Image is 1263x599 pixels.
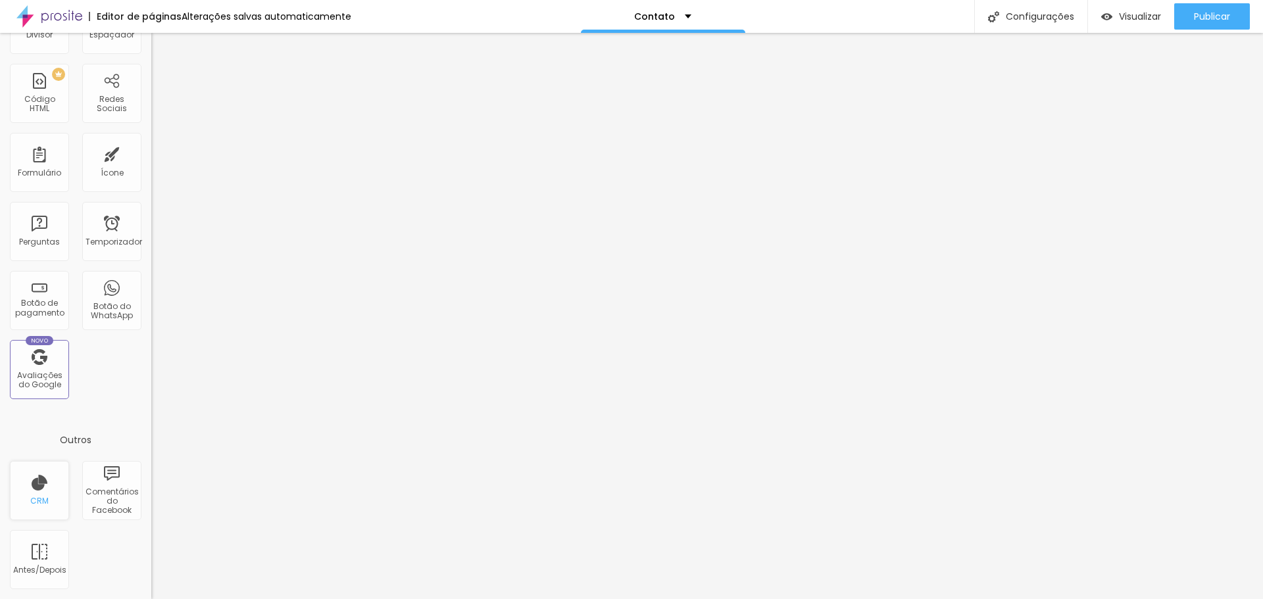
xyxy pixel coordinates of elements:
[634,10,675,23] font: Contato
[988,11,999,22] img: Ícone
[86,486,139,516] font: Comentários do Facebook
[1101,11,1112,22] img: view-1.svg
[1194,10,1230,23] font: Publicar
[30,495,49,506] font: CRM
[24,93,55,114] font: Código HTML
[15,297,64,318] font: Botão de pagamento
[1088,3,1174,30] button: Visualizar
[1006,10,1074,23] font: Configurações
[86,236,142,247] font: Temporizador
[101,167,124,178] font: Ícone
[17,370,62,390] font: Avaliações do Google
[60,433,91,446] font: Outros
[89,29,134,40] font: Espaçador
[97,10,182,23] font: Editor de páginas
[182,10,351,23] font: Alterações salvas automaticamente
[97,93,127,114] font: Redes Sociais
[31,337,49,345] font: Novo
[13,564,66,575] font: Antes/Depois
[26,29,53,40] font: Divisor
[91,300,133,321] font: Botão do WhatsApp
[19,236,60,247] font: Perguntas
[18,167,61,178] font: Formulário
[1119,10,1161,23] font: Visualizar
[1174,3,1250,30] button: Publicar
